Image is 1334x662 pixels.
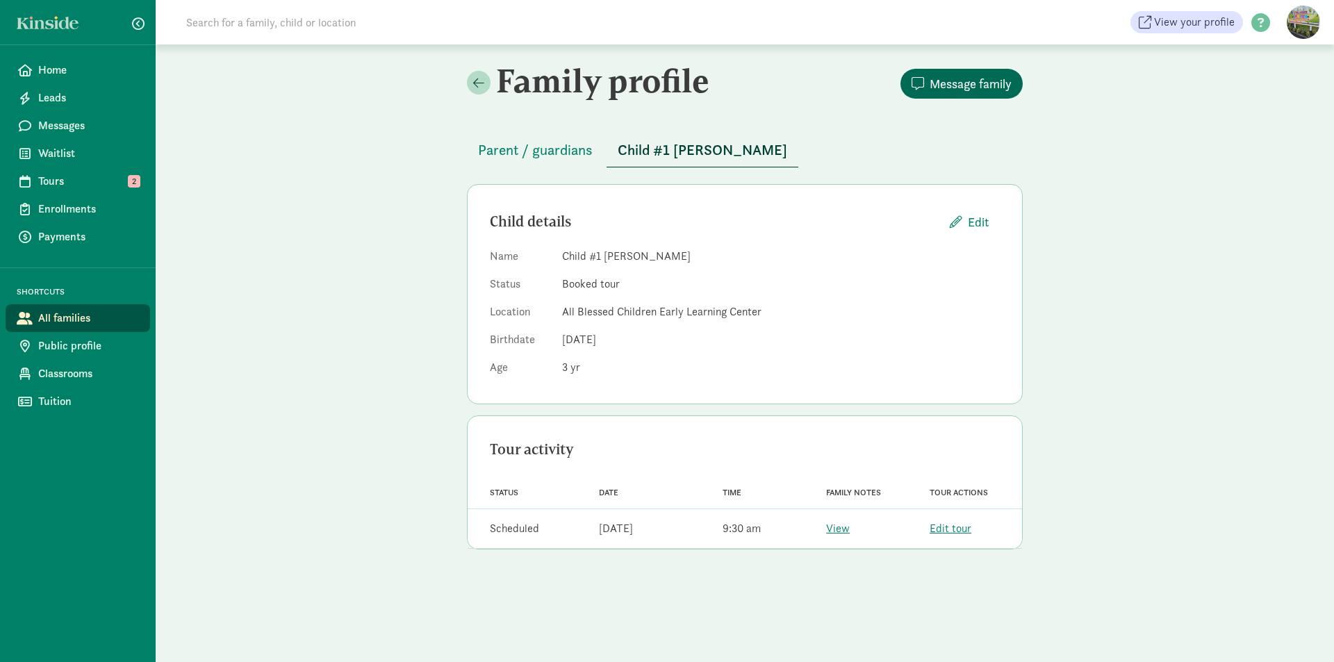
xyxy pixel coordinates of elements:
[490,331,551,354] dt: Birthdate
[562,332,596,347] span: [DATE]
[490,276,551,298] dt: Status
[599,520,633,537] div: [DATE]
[930,74,1012,93] span: Message family
[1154,14,1235,31] span: View your profile
[6,332,150,360] a: Public profile
[38,173,139,190] span: Tours
[900,69,1023,99] button: Message family
[599,488,618,497] span: Date
[38,201,139,217] span: Enrollments
[723,488,741,497] span: Time
[38,310,139,326] span: All families
[723,520,761,537] div: 9:30 am
[618,139,787,161] span: Child #1 [PERSON_NAME]
[6,195,150,223] a: Enrollments
[6,56,150,84] a: Home
[467,133,604,167] button: Parent / guardians
[38,229,139,245] span: Payments
[467,61,742,100] h2: Family profile
[562,360,580,374] span: 3
[38,117,139,134] span: Messages
[6,112,150,140] a: Messages
[6,167,150,195] a: Tours 2
[490,438,1000,461] div: Tour activity
[6,140,150,167] a: Waitlist
[6,223,150,251] a: Payments
[38,90,139,106] span: Leads
[826,521,850,536] a: View
[128,175,140,188] span: 2
[939,207,1000,237] button: Edit
[607,133,798,167] button: Child #1 [PERSON_NAME]
[490,359,551,381] dt: Age
[1265,595,1334,662] iframe: Chat Widget
[826,488,881,497] span: Family notes
[38,393,139,410] span: Tuition
[930,521,971,536] a: Edit tour
[930,488,988,497] span: Tour actions
[562,276,1000,292] dd: Booked tour
[6,360,150,388] a: Classrooms
[490,210,939,233] div: Child details
[6,304,150,332] a: All families
[490,304,551,326] dt: Location
[1130,11,1243,33] a: View your profile
[38,338,139,354] span: Public profile
[6,84,150,112] a: Leads
[38,365,139,382] span: Classrooms
[178,8,568,36] input: Search for a family, child or location
[490,248,551,270] dt: Name
[6,388,150,415] a: Tuition
[562,248,1000,265] dd: Child #1 [PERSON_NAME]
[38,62,139,78] span: Home
[467,142,604,158] a: Parent / guardians
[38,145,139,162] span: Waitlist
[490,488,518,497] span: Status
[478,139,593,161] span: Parent / guardians
[968,213,989,231] span: Edit
[490,520,539,537] div: Scheduled
[607,142,798,158] a: Child #1 [PERSON_NAME]
[562,304,1000,320] dd: All Blessed Children Early Learning Center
